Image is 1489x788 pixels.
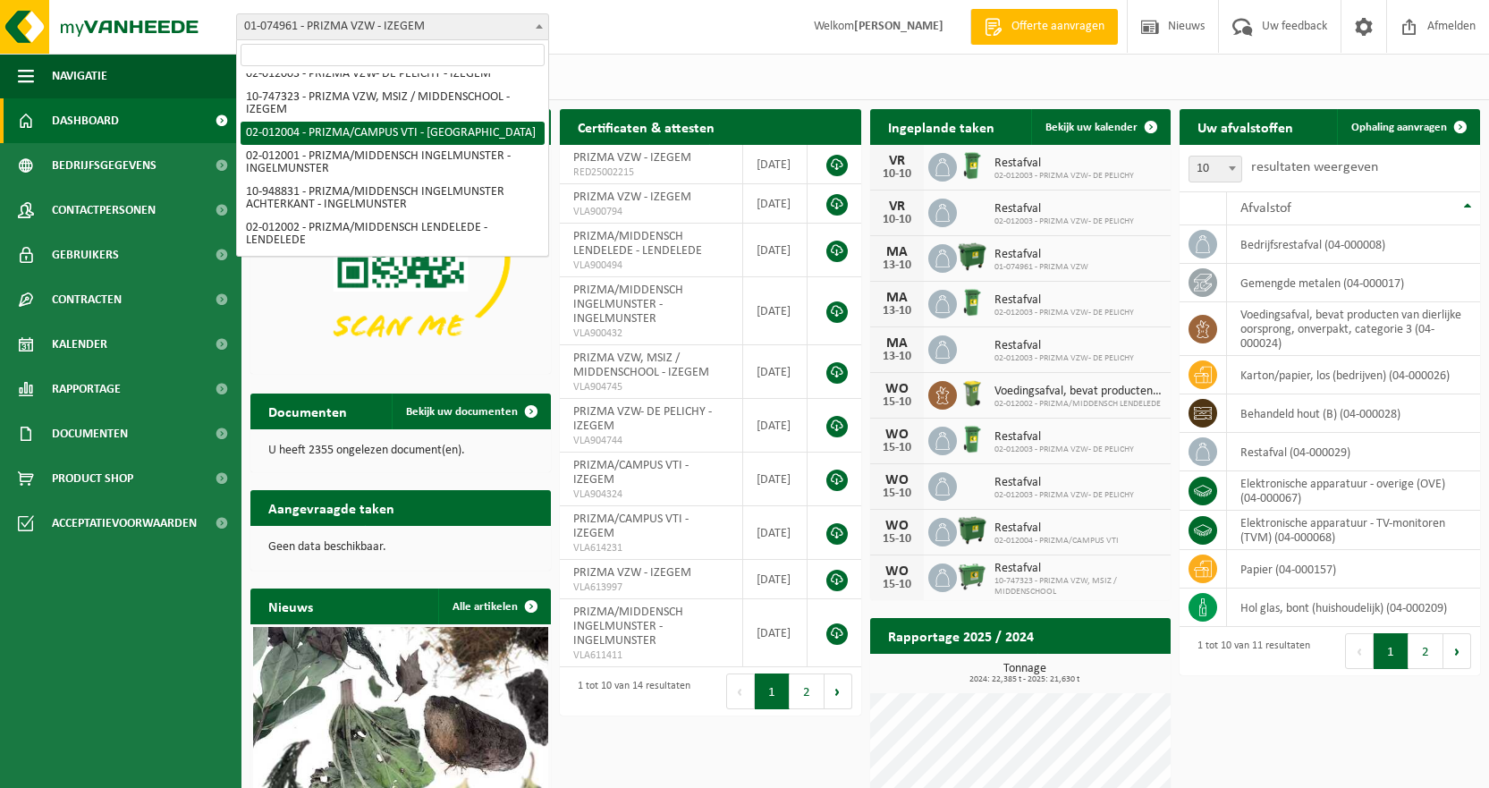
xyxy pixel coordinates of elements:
[879,199,915,214] div: VR
[743,345,808,399] td: [DATE]
[1337,109,1478,145] a: Ophaling aanvragen
[438,589,549,624] a: Alle artikelen
[1227,225,1480,264] td: bedrijfsrestafval (04-000008)
[569,672,690,711] div: 1 tot 10 van 14 resultaten
[743,224,808,277] td: [DATE]
[994,521,1119,536] span: Restafval
[241,63,545,86] li: 02-012003 - PRIZMA VZW- DE PELICHY - IZEGEM
[573,326,729,341] span: VLA900432
[1227,394,1480,433] td: behandeld hout (B) (04-000028)
[1227,550,1480,589] td: papier (04-000157)
[994,339,1134,353] span: Restafval
[957,378,987,409] img: WB-0140-HPE-GN-50
[957,150,987,181] img: WB-0240-HPE-GN-01
[994,216,1134,227] span: 02-012003 - PRIZMA VZW- DE PELICHY
[1345,633,1374,669] button: Previous
[52,98,119,143] span: Dashboard
[879,382,915,396] div: WO
[743,599,808,667] td: [DATE]
[573,405,712,433] span: PRIZMA VZW- DE PELICHY - IZEGEM
[994,262,1088,273] span: 01-074961 - PRIZMA VZW
[1227,589,1480,627] td: hol glas, bont (huishoudelijk) (04-000209)
[1189,157,1241,182] span: 10
[1037,653,1169,689] a: Bekijk rapportage
[1227,511,1480,550] td: elektronische apparatuur - TV-monitoren (TVM) (04-000068)
[573,606,683,648] span: PRIZMA/MIDDENSCH INGELMUNSTER - INGELMUNSTER
[236,13,549,40] span: 01-074961 - PRIZMA VZW - IZEGEM
[573,352,709,379] span: PRIZMA VZW, MSIZ / MIDDENSCHOOL - IZEGEM
[879,473,915,487] div: WO
[237,14,548,39] span: 01-074961 - PRIZMA VZW - IZEGEM
[879,336,915,351] div: MA
[957,287,987,318] img: WB-0240-HPE-GN-01
[1227,471,1480,511] td: elektronische apparatuur - overige (OVE) (04-000067)
[573,459,689,487] span: PRIZMA/CAMPUS VTI - IZEGEM
[1189,631,1310,671] div: 1 tot 10 van 11 resultaten
[879,579,915,591] div: 15-10
[573,434,729,448] span: VLA904744
[1227,264,1480,302] td: gemengde metalen (04-000017)
[241,145,545,181] li: 02-012001 - PRIZMA/MIDDENSCH INGELMUNSTER - INGELMUNSTER
[726,674,755,709] button: Previous
[879,564,915,579] div: WO
[994,562,1162,576] span: Restafval
[743,145,808,184] td: [DATE]
[241,181,545,216] li: 10-948831 - PRIZMA/MIDDENSCH INGELMUNSTER ACHTERKANT - INGELMUNSTER
[994,248,1088,262] span: Restafval
[879,214,915,226] div: 10-10
[957,561,987,591] img: WB-0660-HPE-GN-01
[994,202,1134,216] span: Restafval
[241,216,545,252] li: 02-012002 - PRIZMA/MIDDENSCH LENDELEDE - LENDELEDE
[879,396,915,409] div: 15-10
[573,580,729,595] span: VLA613997
[879,291,915,305] div: MA
[1227,356,1480,394] td: karton/papier, los (bedrijven) (04-000026)
[1189,156,1242,182] span: 10
[879,663,1171,684] h3: Tonnage
[957,424,987,454] img: WB-0240-HPE-GN-01
[250,589,331,623] h2: Nieuws
[957,515,987,546] img: WB-1100-HPE-GN-01
[1409,633,1443,669] button: 2
[392,394,549,429] a: Bekijk uw documenten
[241,86,545,122] li: 10-747323 - PRIZMA VZW, MSIZ / MIDDENSCHOOL - IZEGEM
[573,165,729,180] span: RED25002215
[1180,109,1311,144] h2: Uw afvalstoffen
[994,490,1134,501] span: 02-012003 - PRIZMA VZW- DE PELICHY
[52,501,197,546] span: Acceptatievoorwaarden
[743,506,808,560] td: [DATE]
[743,560,808,599] td: [DATE]
[573,151,691,165] span: PRIZMA VZW - IZEGEM
[573,487,729,502] span: VLA904324
[1045,122,1138,133] span: Bekijk uw kalender
[994,157,1134,171] span: Restafval
[970,9,1118,45] a: Offerte aanvragen
[1240,201,1291,216] span: Afvalstof
[994,476,1134,490] span: Restafval
[879,519,915,533] div: WO
[743,184,808,224] td: [DATE]
[52,233,119,277] span: Gebruikers
[879,168,915,181] div: 10-10
[879,351,915,363] div: 13-10
[52,322,107,367] span: Kalender
[1251,160,1378,174] label: resultaten weergeven
[573,205,729,219] span: VLA900794
[994,430,1134,445] span: Restafval
[1227,302,1480,356] td: voedingsafval, bevat producten van dierlijke oorsprong, onverpakt, categorie 3 (04-000024)
[268,541,533,554] p: Geen data beschikbaar.
[573,191,691,204] span: PRIZMA VZW - IZEGEM
[52,143,157,188] span: Bedrijfsgegevens
[994,385,1162,399] span: Voedingsafval, bevat producten van dierlijke oorsprong, onverpakt, categorie 3
[52,188,156,233] span: Contactpersonen
[743,399,808,453] td: [DATE]
[573,258,729,273] span: VLA900494
[573,566,691,580] span: PRIZMA VZW - IZEGEM
[743,277,808,345] td: [DATE]
[268,445,533,457] p: U heeft 2355 ongelezen document(en).
[573,541,729,555] span: VLA614231
[790,674,825,709] button: 2
[250,145,551,370] img: Download de VHEPlus App
[879,533,915,546] div: 15-10
[879,428,915,442] div: WO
